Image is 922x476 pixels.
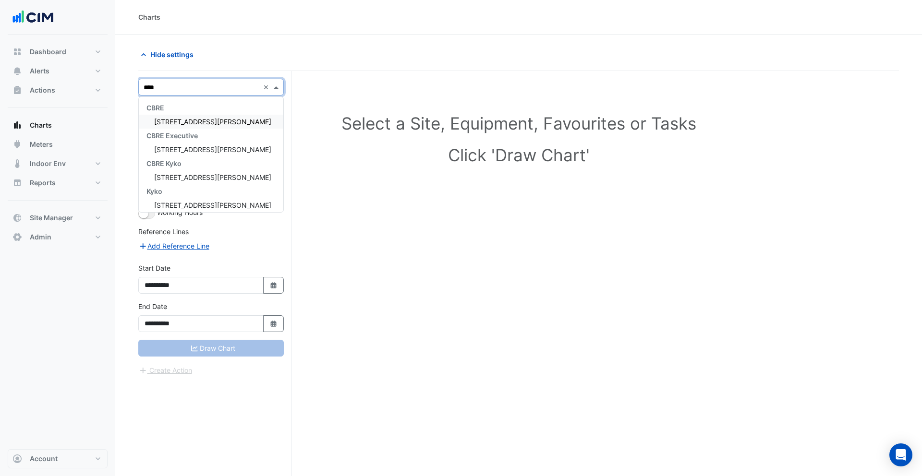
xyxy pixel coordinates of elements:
span: CBRE Executive [146,131,198,140]
span: Admin [30,232,51,242]
span: CBRE Kyko [146,159,182,167]
span: [STREET_ADDRESS][PERSON_NAME] [154,201,271,209]
span: Site Manager [30,213,73,223]
button: Dashboard [8,42,108,61]
app-icon: Site Manager [12,213,22,223]
button: Charts [8,116,108,135]
span: Working Hours [157,208,203,216]
button: Site Manager [8,208,108,227]
button: Admin [8,227,108,247]
fa-icon: Select Date [269,281,278,289]
app-icon: Dashboard [12,47,22,57]
div: Options List [139,97,283,212]
span: Meters [30,140,53,149]
span: CBRE [146,104,164,112]
app-icon: Meters [12,140,22,149]
img: Company Logo [12,8,55,27]
label: End Date [138,301,167,311]
span: [STREET_ADDRESS][PERSON_NAME] [154,118,271,126]
div: Charts [138,12,160,22]
app-icon: Charts [12,120,22,130]
span: Account [30,454,58,464]
span: Indoor Env [30,159,66,168]
label: Reference Lines [138,226,189,237]
h1: Click 'Draw Chart' [159,145,878,165]
button: Reports [8,173,108,192]
span: Clear [263,82,271,92]
button: Add Reference Line [138,240,210,251]
span: Dashboard [30,47,66,57]
div: Open Intercom Messenger [889,443,912,466]
span: [STREET_ADDRESS][PERSON_NAME] [154,145,271,154]
app-icon: Actions [12,85,22,95]
app-icon: Indoor Env [12,159,22,168]
label: Start Date [138,263,170,273]
app-icon: Reports [12,178,22,188]
span: Kyko [146,187,162,195]
app-icon: Admin [12,232,22,242]
button: Meters [8,135,108,154]
app-escalated-ticket-create-button: Please correct errors first [138,365,193,373]
fa-icon: Select Date [269,320,278,328]
span: [STREET_ADDRESS][PERSON_NAME] [154,173,271,181]
span: Charts [30,120,52,130]
span: Actions [30,85,55,95]
span: Alerts [30,66,49,76]
span: Reports [30,178,56,188]
button: Alerts [8,61,108,81]
button: Indoor Env [8,154,108,173]
h1: Select a Site, Equipment, Favourites or Tasks [159,113,878,133]
button: Hide settings [138,46,200,63]
app-icon: Alerts [12,66,22,76]
span: Hide settings [150,49,194,59]
button: Account [8,449,108,468]
button: Actions [8,81,108,100]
